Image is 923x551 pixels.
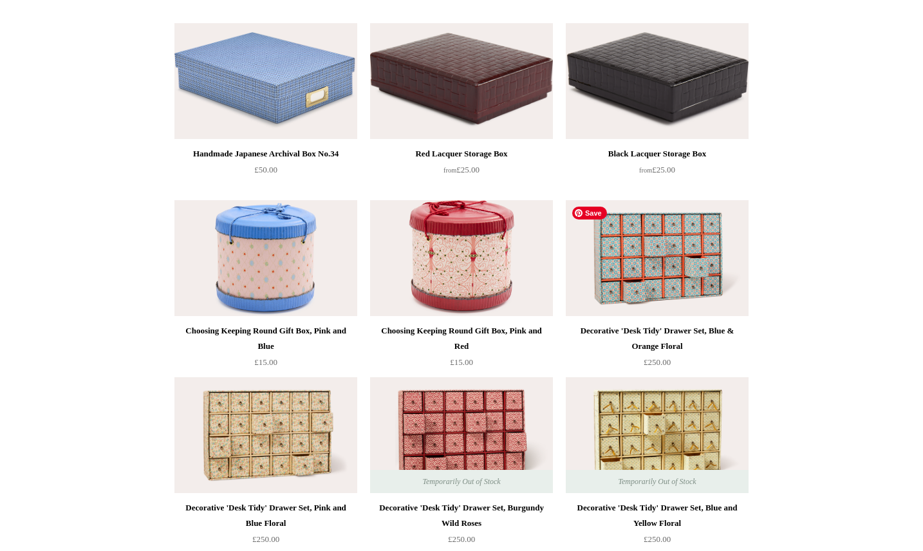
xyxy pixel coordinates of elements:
img: Black Lacquer Storage Box [566,23,749,139]
span: £15.00 [450,357,473,367]
img: Decorative 'Desk Tidy' Drawer Set, Blue & Orange Floral [566,200,749,316]
span: Temporarily Out of Stock [409,470,513,493]
div: Decorative 'Desk Tidy' Drawer Set, Pink and Blue Floral [178,500,354,531]
span: £25.00 [443,165,480,174]
a: Choosing Keeping Round Gift Box, Pink and Red Choosing Keeping Round Gift Box, Pink and Red [370,200,553,316]
span: £250.00 [252,534,279,544]
img: Decorative 'Desk Tidy' Drawer Set, Burgundy Wild Roses [370,377,553,493]
a: Red Lacquer Storage Box from£25.00 [370,146,553,199]
div: Red Lacquer Storage Box [373,146,550,162]
div: Decorative 'Desk Tidy' Drawer Set, Blue and Yellow Floral [569,500,745,531]
span: £50.00 [254,165,277,174]
div: Decorative 'Desk Tidy' Drawer Set, Blue & Orange Floral [569,323,745,354]
img: Choosing Keeping Round Gift Box, Pink and Blue [174,200,357,316]
div: Black Lacquer Storage Box [569,146,745,162]
img: Handmade Japanese Archival Box No.34 [174,23,357,139]
span: Temporarily Out of Stock [605,470,709,493]
div: Choosing Keeping Round Gift Box, Pink and Blue [178,323,354,354]
a: Handmade Japanese Archival Box No.34 £50.00 [174,146,357,199]
a: Decorative 'Desk Tidy' Drawer Set, Blue & Orange Floral Decorative 'Desk Tidy' Drawer Set, Blue &... [566,200,749,316]
a: Black Lacquer Storage Box from£25.00 [566,146,749,199]
div: Decorative 'Desk Tidy' Drawer Set, Burgundy Wild Roses [373,500,550,531]
span: £15.00 [254,357,277,367]
img: Decorative 'Desk Tidy' Drawer Set, Pink and Blue Floral [174,377,357,493]
span: from [443,167,456,174]
img: Decorative 'Desk Tidy' Drawer Set, Blue and Yellow Floral [566,377,749,493]
div: Choosing Keeping Round Gift Box, Pink and Red [373,323,550,354]
span: £250.00 [448,534,475,544]
span: Save [572,207,607,219]
a: Choosing Keeping Round Gift Box, Pink and Blue Choosing Keeping Round Gift Box, Pink and Blue [174,200,357,316]
span: £25.00 [639,165,675,174]
a: Red Lacquer Storage Box Red Lacquer Storage Box [370,23,553,139]
img: Choosing Keeping Round Gift Box, Pink and Red [370,200,553,316]
a: Handmade Japanese Archival Box No.34 Handmade Japanese Archival Box No.34 [174,23,357,139]
a: Choosing Keeping Round Gift Box, Pink and Red £15.00 [370,323,553,376]
div: Handmade Japanese Archival Box No.34 [178,146,354,162]
span: £250.00 [644,357,671,367]
a: Decorative 'Desk Tidy' Drawer Set, Blue and Yellow Floral Decorative 'Desk Tidy' Drawer Set, Blue... [566,377,749,493]
a: Choosing Keeping Round Gift Box, Pink and Blue £15.00 [174,323,357,376]
span: £250.00 [644,534,671,544]
a: Decorative 'Desk Tidy' Drawer Set, Burgundy Wild Roses Decorative 'Desk Tidy' Drawer Set, Burgund... [370,377,553,493]
span: from [639,167,652,174]
a: Black Lacquer Storage Box Black Lacquer Storage Box [566,23,749,139]
a: Decorative 'Desk Tidy' Drawer Set, Pink and Blue Floral Decorative 'Desk Tidy' Drawer Set, Pink a... [174,377,357,493]
img: Red Lacquer Storage Box [370,23,553,139]
a: Decorative 'Desk Tidy' Drawer Set, Blue & Orange Floral £250.00 [566,323,749,376]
